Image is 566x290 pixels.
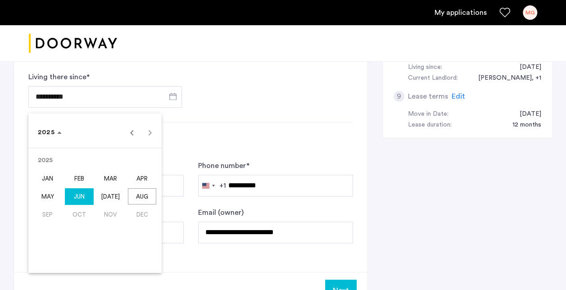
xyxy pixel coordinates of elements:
button: October 2025 [63,205,95,223]
button: March 2025 [95,169,127,187]
span: MAY [33,188,62,204]
span: SEP [33,206,62,222]
button: July 2025 [95,187,127,205]
button: April 2025 [127,169,158,187]
button: November 2025 [95,205,127,223]
button: Choose date [34,124,65,140]
button: January 2025 [32,169,63,187]
span: 2025 [38,129,55,136]
span: MAR [96,170,125,186]
span: FEB [65,170,93,186]
span: APR [128,170,156,186]
span: DEC [128,206,156,222]
td: 2025 [32,151,158,169]
button: February 2025 [63,169,95,187]
button: September 2025 [32,205,63,223]
span: JUN [65,188,93,204]
span: JAN [33,170,62,186]
button: June 2025 [63,187,95,205]
span: [DATE] [96,188,125,204]
button: August 2025 [127,187,158,205]
span: NOV [96,206,125,222]
button: May 2025 [32,187,63,205]
span: AUG [128,188,156,204]
button: December 2025 [127,205,158,223]
span: OCT [65,206,93,222]
button: Previous year [123,123,141,141]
